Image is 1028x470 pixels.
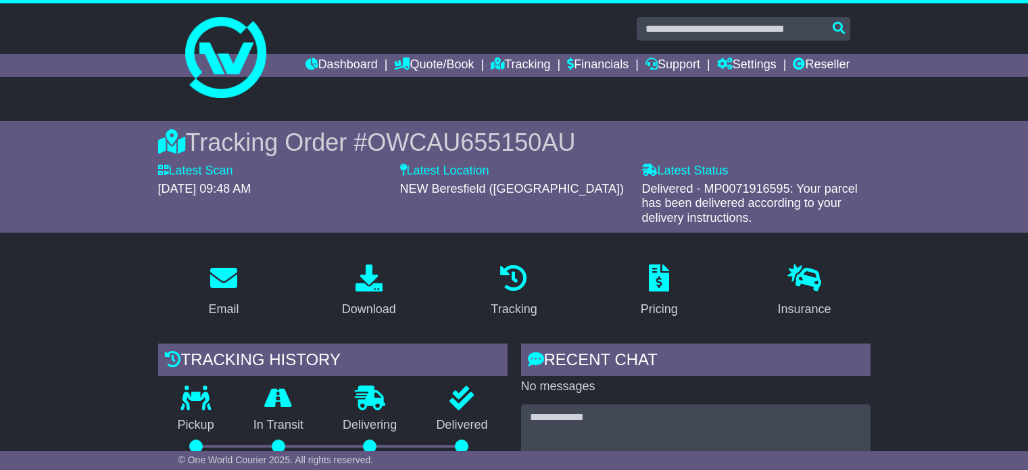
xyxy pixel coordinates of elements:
div: Pricing [641,300,678,319]
a: Dashboard [305,54,378,77]
div: Tracking history [158,344,508,380]
a: Pricing [632,260,687,323]
a: Email [199,260,247,323]
span: © One World Courier 2025. All rights reserved. [178,454,374,465]
div: Email [208,300,239,319]
span: NEW Beresfield ([GEOGRAPHIC_DATA]) [400,182,624,195]
a: Insurance [769,260,840,323]
span: Delivered - MP0071916595: Your parcel has been delivered according to your delivery instructions. [642,182,858,225]
p: In Transit [234,418,323,433]
a: Tracking [491,54,550,77]
a: Quote/Book [394,54,474,77]
label: Latest Scan [158,164,233,179]
a: Reseller [793,54,850,77]
p: No messages [521,379,871,394]
div: RECENT CHAT [521,344,871,380]
a: Financials [567,54,629,77]
div: Tracking Order # [158,128,871,157]
div: Download [342,300,396,319]
div: Insurance [778,300,831,319]
p: Delivered [416,418,507,433]
label: Latest Status [642,164,729,179]
a: Support [645,54,700,77]
span: OWCAU655150AU [367,128,575,156]
a: Tracking [482,260,545,323]
a: Settings [717,54,777,77]
label: Latest Location [400,164,489,179]
span: [DATE] 09:48 AM [158,182,251,195]
a: Download [333,260,405,323]
div: Tracking [491,300,537,319]
p: Delivering [323,418,416,433]
p: Pickup [158,418,234,433]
